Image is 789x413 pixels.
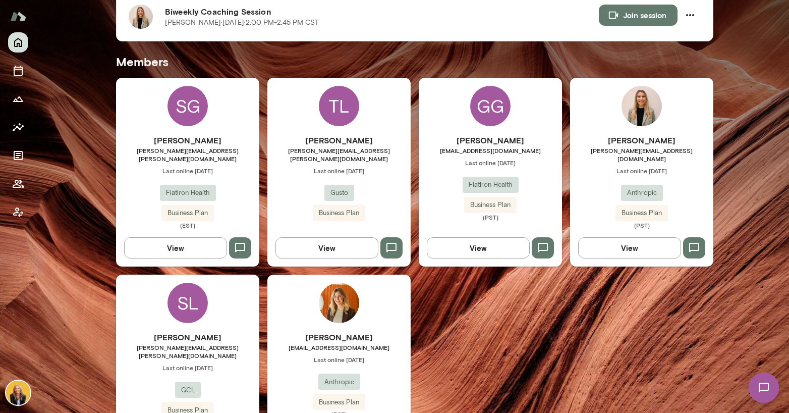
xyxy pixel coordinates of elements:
[116,221,259,229] span: (EST)
[165,6,599,18] h6: Biweekly Coaching Session
[578,237,681,259] button: View
[8,117,28,137] button: Insights
[116,146,259,163] span: [PERSON_NAME][EMAIL_ADDRESS][PERSON_NAME][DOMAIN_NAME]
[267,355,411,364] span: Last online [DATE]
[8,32,28,53] button: Home
[570,134,713,146] h6: [PERSON_NAME]
[116,167,259,175] span: Last online [DATE]
[419,146,562,154] span: [EMAIL_ADDRESS][DOMAIN_NAME]
[8,202,28,222] button: Client app
[324,188,354,198] span: Gusto
[267,343,411,351] span: [EMAIL_ADDRESS][DOMAIN_NAME]
[615,208,668,218] span: Business Plan
[116,331,259,343] h6: [PERSON_NAME]
[165,18,319,28] p: [PERSON_NAME] · [DATE] · 2:00 PM-2:45 PM CST
[570,167,713,175] span: Last online [DATE]
[116,364,259,372] span: Last online [DATE]
[116,54,713,70] h5: Members
[419,159,562,167] span: Last online [DATE]
[267,331,411,343] h6: [PERSON_NAME]
[419,134,562,146] h6: [PERSON_NAME]
[599,5,678,26] button: Join session
[313,208,365,218] span: Business Plan
[470,86,511,126] div: GG
[167,283,208,323] div: SL
[427,237,530,259] button: View
[464,200,517,210] span: Business Plan
[116,343,259,359] span: [PERSON_NAME][EMAIL_ADDRESS][PERSON_NAME][DOMAIN_NAME]
[267,146,411,163] span: [PERSON_NAME][EMAIL_ADDRESS][PERSON_NAME][DOMAIN_NAME]
[167,86,208,126] div: SG
[570,221,713,229] span: (PST)
[319,283,359,323] img: Zoe Ludwig
[8,145,28,166] button: Documents
[570,146,713,163] span: [PERSON_NAME][EMAIL_ADDRESS][DOMAIN_NAME]
[319,86,359,126] div: TL
[463,180,519,190] span: Flatiron Health
[622,86,662,126] img: Kelly Loftus
[8,61,28,81] button: Sessions
[116,134,259,146] h6: [PERSON_NAME]
[6,381,30,405] img: Leah Beltz
[8,89,28,109] button: Growth Plan
[313,397,365,407] span: Business Plan
[318,377,360,387] span: Anthropic
[175,385,201,395] span: GCL
[124,237,227,259] button: View
[267,167,411,175] span: Last online [DATE]
[8,174,28,194] button: Members
[419,213,562,221] span: (PST)
[275,237,378,259] button: View
[10,7,26,26] img: Mento
[267,134,411,146] h6: [PERSON_NAME]
[621,188,663,198] span: Anthropic
[161,208,214,218] span: Business Plan
[160,188,216,198] span: Flatiron Health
